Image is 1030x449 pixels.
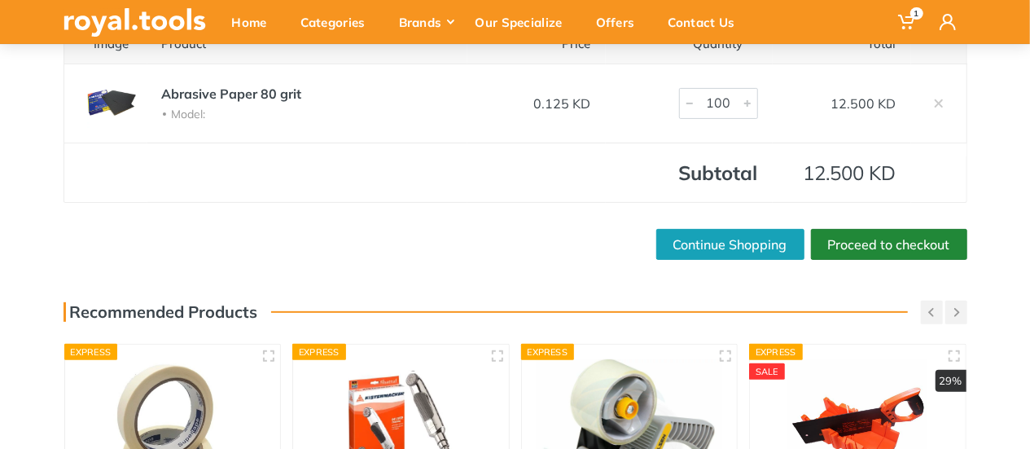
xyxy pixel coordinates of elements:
div: Home [221,5,289,39]
div: Contact Us [657,5,757,39]
div: Express [749,344,803,360]
a: Continue Shopping [656,229,804,260]
div: Express [521,344,575,360]
div: SALE [749,363,785,380]
span: 1 [910,7,923,20]
div: Categories [289,5,388,39]
a: Abrasive Paper 80 grit [162,86,302,102]
a: Proceed to checkout [811,229,967,260]
div: Express [292,344,346,360]
img: royal.tools Logo [64,8,206,37]
td: 12.500 KD [773,143,911,203]
div: Express [64,344,118,360]
h3: Recommended Products [64,302,258,322]
div: Our Specialize [464,5,585,39]
li: Model: [162,107,453,122]
div: Offers [585,5,657,39]
div: 0.125 KD [482,94,591,113]
div: Brands [388,5,464,39]
td: 12.500 KD [773,64,911,143]
div: 29% [936,370,966,393]
th: Subtotal [606,143,773,203]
